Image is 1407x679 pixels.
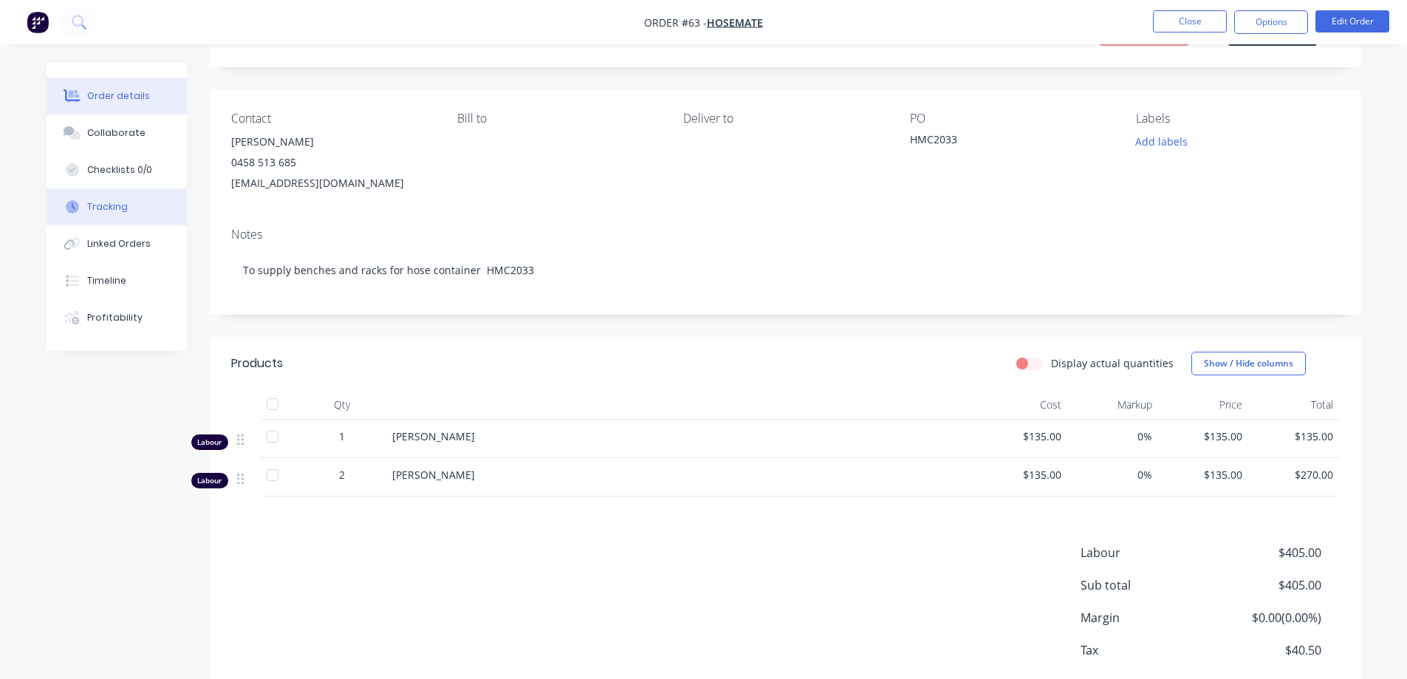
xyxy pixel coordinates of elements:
[1081,576,1212,594] span: Sub total
[392,468,475,482] span: [PERSON_NAME]
[1128,132,1196,151] button: Add labels
[1051,355,1174,371] label: Display actual quantities
[339,429,345,444] span: 1
[1211,641,1321,659] span: $40.50
[392,429,475,443] span: [PERSON_NAME]
[47,188,187,225] button: Tracking
[1248,390,1339,420] div: Total
[1081,641,1212,659] span: Tax
[1153,10,1227,33] button: Close
[1254,429,1333,444] span: $135.00
[231,173,434,194] div: [EMAIL_ADDRESS][DOMAIN_NAME]
[1067,390,1158,420] div: Markup
[47,225,187,262] button: Linked Orders
[191,434,228,450] div: Labour
[231,355,283,372] div: Products
[47,262,187,299] button: Timeline
[47,299,187,336] button: Profitability
[457,112,660,126] div: Bill to
[47,115,187,151] button: Collaborate
[977,390,1068,420] div: Cost
[1081,609,1212,627] span: Margin
[1211,544,1321,562] span: $405.00
[910,132,1095,152] div: HMC2033
[1073,429,1152,444] span: 0%
[1254,467,1333,482] span: $270.00
[231,248,1339,293] div: To supply benches and racks for hose container HMC2033
[910,112,1112,126] div: PO
[983,429,1062,444] span: $135.00
[339,467,345,482] span: 2
[231,132,434,152] div: [PERSON_NAME]
[1164,467,1243,482] span: $135.00
[47,151,187,188] button: Checklists 0/0
[1234,10,1308,34] button: Options
[1158,390,1249,420] div: Price
[683,112,886,126] div: Deliver to
[87,311,143,324] div: Profitability
[87,274,126,287] div: Timeline
[87,163,152,177] div: Checklists 0/0
[231,112,434,126] div: Contact
[1211,576,1321,594] span: $405.00
[191,473,228,488] div: Labour
[231,152,434,173] div: 0458 513 685
[87,89,150,103] div: Order details
[1081,544,1212,562] span: Labour
[231,132,434,194] div: [PERSON_NAME]0458 513 685[EMAIL_ADDRESS][DOMAIN_NAME]
[298,390,386,420] div: Qty
[1191,352,1306,375] button: Show / Hide columns
[1211,609,1321,627] span: $0.00 ( 0.00 %)
[231,228,1339,242] div: Notes
[707,16,763,30] a: Hosemate
[1073,467,1152,482] span: 0%
[87,237,151,250] div: Linked Orders
[644,16,707,30] span: Order #63 -
[1315,10,1389,33] button: Edit Order
[47,78,187,115] button: Order details
[27,11,49,33] img: Factory
[87,126,146,140] div: Collaborate
[87,200,128,214] div: Tracking
[983,467,1062,482] span: $135.00
[1164,429,1243,444] span: $135.00
[1136,112,1338,126] div: Labels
